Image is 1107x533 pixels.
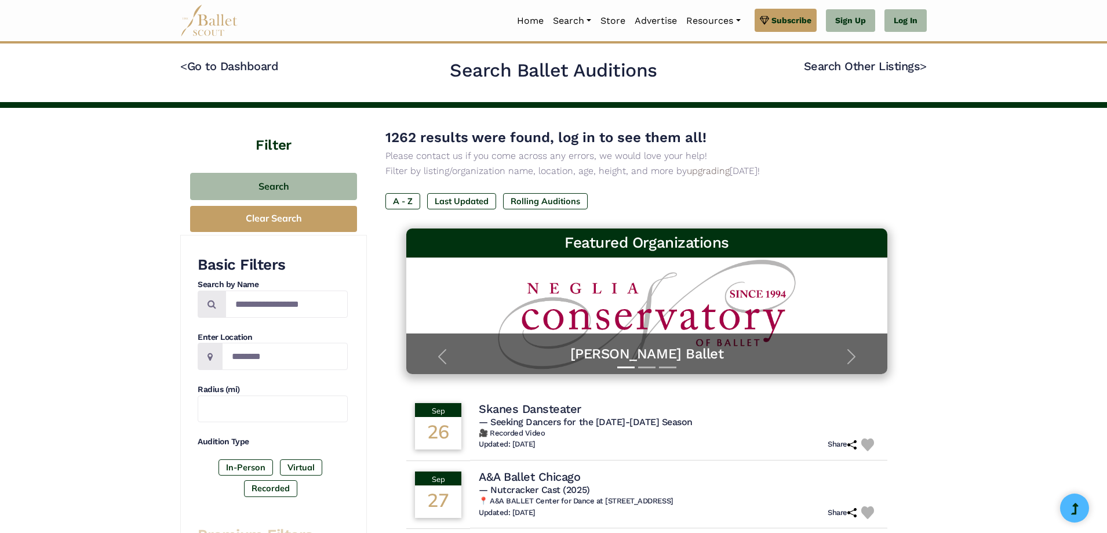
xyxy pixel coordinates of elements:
span: 1262 results were found, log in to see them all! [385,129,707,146]
h6: 🎥 Recorded Video [479,429,879,438]
h2: Search Ballet Auditions [450,59,657,83]
input: Location [222,343,348,370]
button: Slide 3 [659,361,676,374]
h4: Skanes Dansteater [479,401,581,416]
h3: Featured Organizations [416,233,878,253]
p: Filter by listing/organization name, location, age, height, and more by [DATE]! [385,164,908,179]
h6: Share [828,508,857,518]
div: 26 [415,417,461,449]
label: In-Person [219,459,273,476]
a: Sign Up [826,9,875,32]
h6: Share [828,440,857,449]
h3: Basic Filters [198,255,348,275]
button: Slide 2 [638,361,656,374]
a: Search Other Listings> [804,59,927,73]
h6: Updated: [DATE] [479,508,536,518]
span: — Seeking Dancers for the [DATE]-[DATE] Season [479,416,693,427]
button: Search [190,173,357,200]
a: Log In [884,9,927,32]
div: 27 [415,485,461,518]
input: Search by names... [225,291,348,318]
a: Search [548,9,596,33]
span: Subscribe [771,14,811,27]
label: Recorded [244,480,297,496]
button: Clear Search [190,206,357,232]
h6: Updated: [DATE] [479,440,536,449]
h4: Filter [180,108,367,155]
div: Sep [415,403,461,417]
h4: Radius (mi) [198,384,348,396]
div: Sep [415,472,461,485]
a: [PERSON_NAME] Ballet [418,345,876,363]
h4: A&A Ballet Chicago [479,469,580,484]
a: Resources [682,9,745,33]
a: Subscribe [755,9,817,32]
code: < [180,59,187,73]
button: Slide 1 [617,361,635,374]
label: Rolling Auditions [503,193,588,209]
label: Last Updated [427,193,496,209]
span: — Nutcracker Cast (2025) [479,484,589,495]
a: upgrading [687,165,730,176]
h4: Search by Name [198,279,348,291]
a: Store [596,9,630,33]
a: Advertise [630,9,682,33]
code: > [920,59,927,73]
h4: Audition Type [198,436,348,448]
a: <Go to Dashboard [180,59,278,73]
label: Virtual [280,459,322,476]
label: A - Z [385,193,420,209]
h6: 📍 A&A BALLET Center for Dance at [STREET_ADDRESS] [479,496,879,506]
p: Please contact us if you come across any errors, we would love your help! [385,148,908,164]
a: Home [512,9,548,33]
img: gem.svg [760,14,769,27]
h4: Enter Location [198,332,348,343]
